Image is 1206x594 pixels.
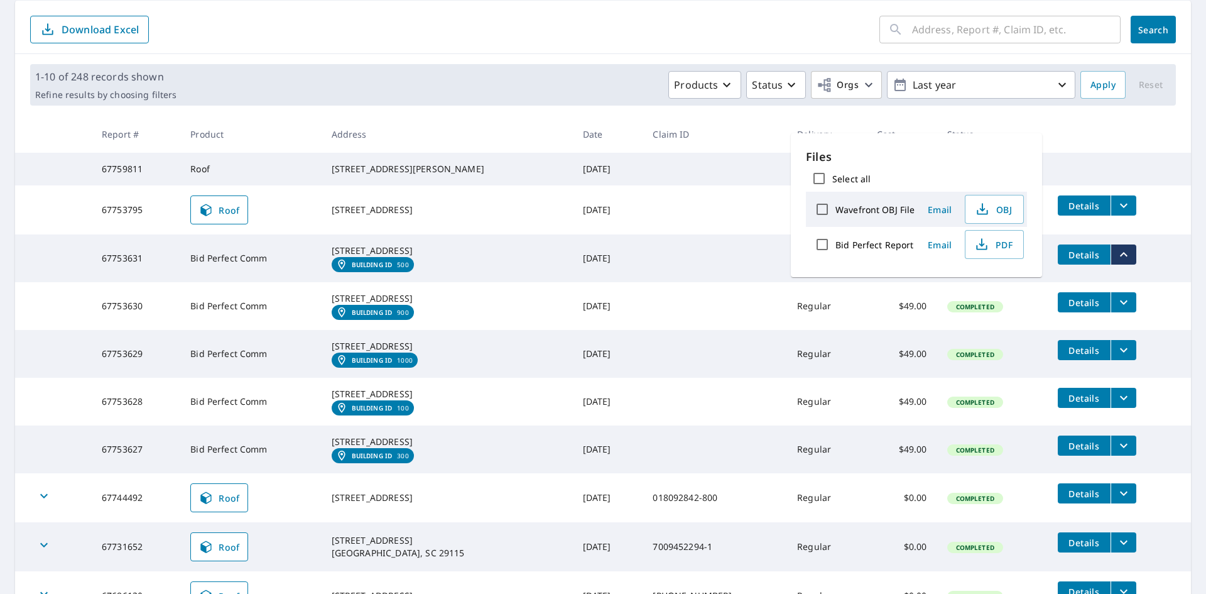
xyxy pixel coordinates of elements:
span: Completed [948,398,1002,407]
button: filesDropdownBtn-67753630 [1111,292,1136,312]
span: Details [1065,392,1103,404]
td: 67731652 [92,522,180,571]
td: 7009452294-1 [643,522,787,571]
td: 67759811 [92,153,180,185]
button: Products [668,71,741,99]
td: 67753629 [92,330,180,378]
span: Details [1065,440,1103,452]
div: [STREET_ADDRESS] [332,388,563,400]
button: Email [920,200,960,219]
th: Date [573,116,643,153]
th: Report # [92,116,180,153]
th: Address [322,116,573,153]
button: detailsBtn-67753630 [1058,292,1111,312]
label: Wavefront OBJ File [835,204,915,216]
button: detailsBtn-67731652 [1058,532,1111,553]
button: Last year [887,71,1075,99]
button: filesDropdownBtn-67753628 [1111,388,1136,408]
span: OBJ [973,202,1013,217]
button: filesDropdownBtn-67753631 [1111,245,1136,265]
td: Regular [787,185,867,234]
button: Email [920,235,960,255]
td: [DATE] [573,330,643,378]
button: Search [1131,16,1176,43]
span: Completed [948,446,1002,454]
td: [DATE] [573,473,643,522]
span: Details [1065,537,1103,549]
th: Delivery [787,116,867,153]
td: [DATE] [573,282,643,330]
td: Regular [787,153,867,185]
button: filesDropdownBtn-67753629 [1111,340,1136,360]
button: detailsBtn-67753627 [1058,436,1111,456]
a: Building ID100 [332,400,414,415]
div: [STREET_ADDRESS] [332,204,563,216]
button: filesDropdownBtn-67744492 [1111,483,1136,503]
p: Status [752,77,783,92]
td: [DATE] [573,426,643,473]
button: detailsBtn-67753795 [1058,195,1111,216]
p: Refine results by choosing filters [35,89,177,101]
p: Last year [908,74,1055,96]
label: Select all [832,173,871,185]
span: Roof [198,490,240,505]
em: Building ID [352,309,393,316]
a: Building ID500 [332,257,414,272]
td: Regular [787,234,867,282]
button: detailsBtn-67753631 [1058,245,1111,265]
div: [STREET_ADDRESS] [GEOGRAPHIC_DATA], SC 29115 [332,534,563,559]
td: 67753627 [92,426,180,473]
td: Regular [787,330,867,378]
button: Status [746,71,806,99]
td: [DATE] [573,378,643,426]
button: Apply [1080,71,1126,99]
th: Product [180,116,321,153]
td: Bid Perfect Comm [180,330,321,378]
button: detailsBtn-67753629 [1058,340,1111,360]
span: Completed [948,302,1002,311]
span: Details [1065,488,1103,500]
em: Building ID [352,404,393,412]
span: PDF [973,237,1013,252]
span: Completed [948,543,1002,552]
label: Bid Perfect Report [835,239,913,251]
button: detailsBtn-67744492 [1058,483,1111,503]
td: Regular [787,378,867,426]
button: Orgs [811,71,882,99]
div: [STREET_ADDRESS][PERSON_NAME] [332,163,563,175]
span: Completed [948,350,1002,359]
td: Bid Perfect Comm [180,234,321,282]
td: 67753795 [92,185,180,234]
td: $0.00 [867,522,937,571]
th: Cost [867,116,937,153]
a: Building ID300 [332,448,414,463]
span: Email [925,239,955,251]
span: Details [1065,297,1103,309]
td: $49.00 [867,330,937,378]
td: Bid Perfect Comm [180,378,321,426]
span: Orgs [817,77,859,93]
td: $49.00 [867,282,937,330]
td: Regular [787,522,867,571]
span: Roof [198,202,240,217]
td: Regular [787,426,867,473]
td: $49.00 [867,426,937,473]
p: 1-10 of 248 records shown [35,69,177,84]
button: filesDropdownBtn-67753627 [1111,436,1136,456]
th: Claim ID [643,116,787,153]
td: Bid Perfect Comm [180,426,321,473]
span: Apply [1090,77,1116,93]
button: filesDropdownBtn-67753795 [1111,195,1136,216]
a: Building ID1000 [332,353,418,368]
span: Search [1141,24,1166,36]
td: 67744492 [92,473,180,522]
td: [DATE] [573,185,643,234]
th: Status [937,116,1048,153]
p: Download Excel [62,23,139,36]
button: detailsBtn-67753628 [1058,388,1111,408]
div: [STREET_ADDRESS] [332,492,563,504]
p: Files [806,148,1027,165]
td: Roof [180,153,321,185]
td: Regular [787,473,867,522]
a: Roof [190,195,248,224]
